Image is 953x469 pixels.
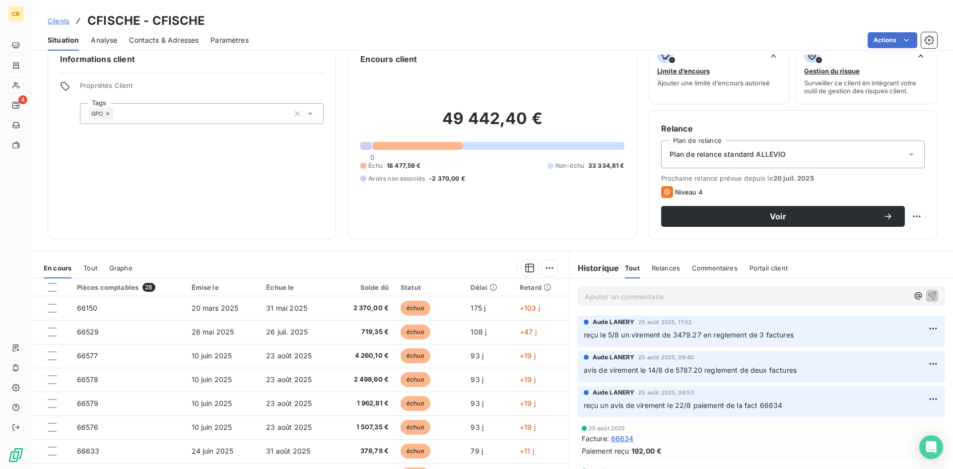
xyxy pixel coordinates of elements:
[401,301,430,316] span: échue
[471,399,483,407] span: 93 j
[520,328,537,336] span: +47 j
[339,303,389,313] span: 2 370,00 €
[339,422,389,432] span: 1 507,35 €
[192,304,239,312] span: 20 mars 2025
[109,264,133,272] span: Graphe
[638,354,694,360] span: 25 août 2025, 09:40
[142,283,155,292] span: 28
[582,433,609,444] span: Facture :
[210,35,249,45] span: Paramètres
[520,375,536,384] span: +19 j
[796,41,937,104] button: Gestion du risqueSurveiller ce client en intégrant votre outil de gestion des risques client.
[48,16,69,26] a: Clients
[339,375,389,385] span: 2 498,60 €
[192,375,232,384] span: 10 juin 2025
[8,6,24,22] div: CR
[919,435,943,459] div: Open Intercom Messenger
[675,188,703,196] span: Niveau 4
[661,206,905,227] button: Voir
[520,447,534,455] span: +11 j
[401,348,430,363] span: échue
[401,283,459,291] div: Statut
[77,328,99,336] span: 66529
[266,283,327,291] div: Échue le
[360,53,417,65] h6: Encours client
[638,390,694,396] span: 25 août 2025, 08:53
[387,161,421,170] span: 18 477,59 €
[631,446,662,456] span: 192,00 €
[339,351,389,361] span: 4 260,10 €
[584,366,797,374] span: avis de virement le 14/8 de 5787.20 reglement de deux factures
[18,95,27,104] span: 4
[360,109,624,138] h2: 49 442,40 €
[868,32,917,48] button: Actions
[401,420,430,435] span: échue
[520,304,540,312] span: +103 j
[670,149,786,159] span: Plan de relance standard ALLEVIO
[83,264,97,272] span: Tout
[77,304,98,312] span: 66150
[192,351,232,360] span: 10 juin 2025
[471,351,483,360] span: 93 j
[661,123,925,134] h6: Relance
[77,423,99,431] span: 66576
[520,283,563,291] div: Retard
[582,446,629,456] span: Paiement reçu
[520,399,536,407] span: +19 j
[48,35,79,45] span: Situation
[44,264,71,272] span: En cours
[48,17,69,25] span: Clients
[520,423,536,431] span: +19 j
[87,12,205,30] h3: CFISCHE - CFISCHE
[555,161,584,170] span: Non-échu
[584,401,783,409] span: reçu un avis de virement le 22/8 paiement de la fact 66634
[593,318,635,327] span: Aude LANERY
[661,174,925,182] span: Prochaine relance prévue depuis le
[80,81,324,95] span: Propriétés Client
[77,447,100,455] span: 66633
[593,353,635,362] span: Aude LANERY
[60,53,324,65] h6: Informations client
[192,423,232,431] span: 10 juin 2025
[266,304,307,312] span: 31 mai 2025
[588,161,624,170] span: 33 334,81 €
[673,212,883,220] span: Voir
[593,388,635,397] span: Aude LANERY
[266,375,312,384] span: 23 août 2025
[266,447,310,455] span: 31 août 2025
[266,351,312,360] span: 23 août 2025
[773,174,814,182] span: 20 juil. 2025
[401,325,430,339] span: échue
[520,351,536,360] span: +19 j
[339,446,389,456] span: 378,78 €
[471,328,486,336] span: 108 j
[339,327,389,337] span: 719,35 €
[192,283,255,291] div: Émise le
[749,264,788,272] span: Portail client
[192,328,234,336] span: 26 mai 2025
[77,283,180,292] div: Pièces comptables
[368,174,425,183] span: Avoirs non associés
[570,262,619,274] h6: Historique
[657,79,770,87] span: Ajouter une limite d’encours autorisé
[8,447,24,463] img: Logo LeanPay
[471,375,483,384] span: 93 j
[91,35,117,45] span: Analyse
[652,264,680,272] span: Relances
[611,433,634,444] span: 66634
[471,423,483,431] span: 93 j
[266,328,308,336] span: 26 juil. 2025
[471,283,508,291] div: Délai
[77,399,99,407] span: 66579
[266,399,312,407] span: 23 août 2025
[91,111,103,117] span: GPO
[692,264,738,272] span: Commentaires
[129,35,199,45] span: Contacts & Adresses
[804,67,860,75] span: Gestion du risque
[401,396,430,411] span: échue
[192,447,234,455] span: 24 juin 2025
[589,425,625,431] span: 25 août 2025
[77,351,98,360] span: 66577
[266,423,312,431] span: 23 août 2025
[429,174,465,183] span: -2 370,00 €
